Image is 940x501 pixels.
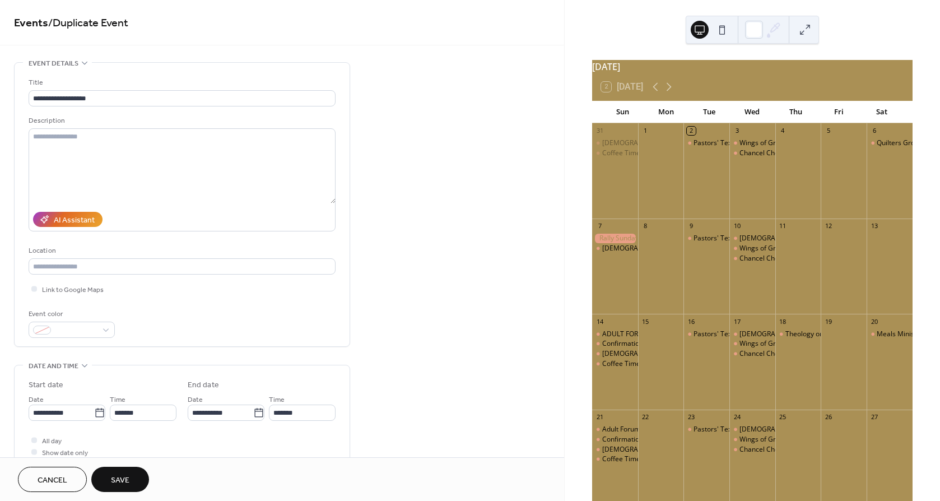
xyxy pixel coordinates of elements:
span: Time [269,394,285,406]
div: Coffee Time [592,149,638,158]
div: Chancel Choir Rehearsal [729,349,775,359]
div: ADULT FORUM BEGINS - How did we get here from there? [602,330,783,339]
div: 18 [779,317,787,326]
button: AI Assistant [33,212,103,227]
div: 22 [641,413,650,421]
span: All day [42,435,62,447]
div: Chancel Choir Rehearsal [729,149,775,158]
div: Coffee Time [602,359,640,369]
div: 9 [687,222,695,230]
div: Pastors' Text Study [694,234,753,243]
div: Sat [860,101,904,123]
div: Theology on Tap [785,330,837,339]
div: Wings of Grace Handbell Choir Rehearsal [729,244,775,253]
div: Bible Matters-In Person [729,330,775,339]
div: 19 [824,317,832,326]
div: Holy Eucharist [592,244,638,253]
div: Coffee Time [592,454,638,464]
div: Pastors' Text Study [683,234,729,243]
div: 7 [595,222,604,230]
div: 6 [870,127,878,135]
div: [DEMOGRAPHIC_DATA] [602,244,676,253]
div: 16 [687,317,695,326]
div: Wings of Grace Handbell Choir Rehearsal [729,435,775,444]
div: Confirmation [602,435,643,444]
div: 4 [779,127,787,135]
div: Wed [730,101,774,123]
button: Save [91,467,149,492]
span: Date [188,394,203,406]
div: Meals Ministry [867,330,913,339]
div: 1 [641,127,650,135]
div: Wings of Grace Handbell Choir Rehearsal [729,339,775,349]
span: Cancel [38,475,67,486]
div: Start date [29,379,63,391]
span: Event details [29,58,78,69]
div: End date [188,379,219,391]
div: Pastors' Text Study [694,425,753,434]
div: Wings of Grace Handbell Choir Rehearsal [739,138,868,148]
div: Fri [817,101,860,123]
div: Adult Forum - Blessed: A History of The American Prosperity [DEMOGRAPHIC_DATA] [602,425,865,434]
div: 15 [641,317,650,326]
div: Bible Matters-In Person [729,234,775,243]
div: Pastors' Text Study [683,330,729,339]
div: Quilters Group [867,138,913,148]
div: Chancel Choir Rehearsal [739,445,816,454]
div: Pastors' Text Study [683,425,729,434]
div: Confirmation [592,339,638,349]
div: Coffee Time [602,454,640,464]
div: Event color [29,308,113,320]
div: Adult Forum - Blessed: A History of The American Prosperity Gospel [592,425,638,434]
div: Wings of Grace Handbell Choir Rehearsal [739,339,868,349]
div: 21 [595,413,604,421]
div: Wings of Grace Handbell Choir Rehearsal [729,138,775,148]
div: Chancel Choir Rehearsal [739,349,816,359]
div: 20 [870,317,878,326]
span: Link to Google Maps [42,284,104,296]
div: Chancel Choir Rehearsal [729,254,775,263]
div: Holy Eucharist [592,138,638,148]
div: 27 [870,413,878,421]
div: Coffee Time [592,359,638,369]
div: Description [29,115,333,127]
div: [DEMOGRAPHIC_DATA] Matters-In Person [739,330,871,339]
div: Wings of Grace Handbell Choir Rehearsal [739,244,868,253]
div: Chancel Choir Rehearsal [739,149,816,158]
div: Sun [601,101,644,123]
div: Confirmation [602,339,643,349]
div: Pastors' Text Study [683,138,729,148]
div: 10 [733,222,741,230]
div: [DEMOGRAPHIC_DATA] Matters-In Person [739,425,871,434]
div: 25 [779,413,787,421]
div: Pastors' Text Study [694,138,753,148]
div: Coffee Time [602,149,640,158]
div: Wings of Grace Handbell Choir Rehearsal [739,435,868,444]
div: Tue [687,101,730,123]
div: Holy Eucharist [592,445,638,454]
div: 3 [733,127,741,135]
div: Title [29,77,333,89]
span: / Duplicate Event [48,12,128,34]
div: Location [29,245,333,257]
span: Show date only [42,447,88,459]
span: Date and time [29,360,78,372]
div: 5 [824,127,832,135]
span: Date [29,394,44,406]
div: Pastors' Text Study [694,330,753,339]
div: 17 [733,317,741,326]
div: Chancel Choir Rehearsal [739,254,816,263]
div: 23 [687,413,695,421]
a: Events [14,12,48,34]
div: Quilters Group [877,138,923,148]
div: 11 [779,222,787,230]
div: Confirmation [592,435,638,444]
div: 26 [824,413,832,421]
span: Save [111,475,129,486]
div: [DATE] [592,60,913,73]
div: 12 [824,222,832,230]
div: [DEMOGRAPHIC_DATA] [602,445,676,454]
div: [DEMOGRAPHIC_DATA] Matters-In Person [739,234,871,243]
div: 2 [687,127,695,135]
div: Bible Matters-In Person [729,425,775,434]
